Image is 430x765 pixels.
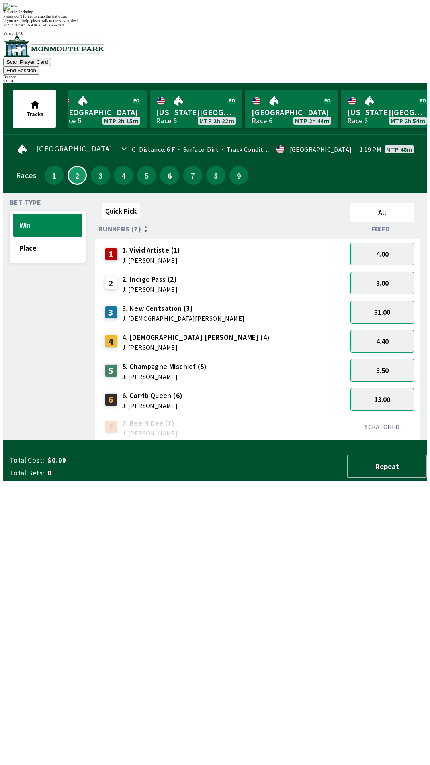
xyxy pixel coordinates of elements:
[21,23,64,27] span: XS7N-UKXU-HXK7-767J
[206,166,225,185] button: 8
[160,166,179,185] button: 6
[16,172,36,178] div: Races
[61,118,81,124] div: Race 5
[116,173,131,178] span: 4
[36,145,113,152] span: [GEOGRAPHIC_DATA]
[199,118,234,124] span: MTP 2h 22m
[13,90,56,128] button: Tracks
[105,421,117,433] div: 7
[105,206,137,216] span: Quick Pick
[132,146,136,153] div: 0
[156,107,236,118] span: [US_STATE][GEOGRAPHIC_DATA]
[3,58,51,66] button: Scan Player Card
[105,306,117,319] div: 3
[3,18,80,23] span: If you need help, please talk to the service desk.
[350,423,414,431] div: SCRATCHED
[252,107,331,118] span: [GEOGRAPHIC_DATA]
[105,335,117,348] div: 4
[61,107,140,118] span: [GEOGRAPHIC_DATA]
[374,308,390,317] span: 31.00
[156,118,177,124] div: Race 5
[122,418,178,428] span: 7. Bee N Dee (7)
[10,468,44,478] span: Total Bets:
[150,90,242,128] a: [US_STATE][GEOGRAPHIC_DATA]Race 5MTP 2h 22m
[93,173,108,178] span: 3
[219,145,289,153] span: Track Condition: Firm
[45,166,64,185] button: 1
[27,110,43,118] span: Tracks
[105,277,117,290] div: 2
[102,203,140,219] button: Quick Pick
[3,23,427,27] div: Public ID:
[391,118,425,124] span: MTP 2h 54m
[347,107,427,118] span: [US_STATE][GEOGRAPHIC_DATA]
[208,173,223,178] span: 8
[105,364,117,377] div: 5
[295,118,330,124] span: MTP 2h 44m
[3,35,104,57] img: venue logo
[47,468,173,478] span: 0
[105,393,117,406] div: 6
[376,279,389,288] span: 3.00
[122,332,270,343] span: 4. [DEMOGRAPHIC_DATA] [PERSON_NAME] (4)
[105,248,117,261] div: 1
[347,455,427,478] button: Repeat
[350,388,414,411] button: 13.00
[376,249,389,259] span: 4.00
[3,75,427,79] div: Balance
[68,166,87,185] button: 2
[122,373,207,380] span: J: [PERSON_NAME]
[185,173,200,178] span: 7
[175,145,219,153] span: Surface: Dirt
[20,221,76,230] span: Win
[122,245,180,255] span: 1. Vivid Artiste (1)
[354,462,420,471] span: Repeat
[350,272,414,294] button: 3.00
[229,166,248,185] button: 9
[347,118,368,124] div: Race 6
[231,173,246,178] span: 9
[3,79,427,83] div: $ 31.28
[13,214,82,237] button: Win
[290,146,352,153] div: [GEOGRAPHIC_DATA]
[350,359,414,382] button: 3.50
[376,366,389,375] span: 3.50
[122,274,178,284] span: 2. Indigo Pass (2)
[371,226,390,232] span: Fixed
[47,173,62,178] span: 1
[98,226,141,232] span: Runners (7)
[350,301,414,324] button: 31.00
[122,344,270,351] span: J: [PERSON_NAME]
[104,118,139,124] span: MTP 2h 15m
[54,90,147,128] a: [GEOGRAPHIC_DATA]Race 5MTP 2h 15m
[122,430,178,436] span: J: [PERSON_NAME]
[122,390,183,401] span: 6. Corrib Queen (6)
[13,237,82,259] button: Place
[122,361,207,372] span: 5. Champagne Mischief (5)
[3,31,427,35] div: Version 1.4.0
[245,90,338,128] a: [GEOGRAPHIC_DATA]Race 6MTP 2h 44m
[252,118,272,124] div: Race 6
[98,225,347,233] div: Runners (7)
[20,243,76,253] span: Place
[354,208,410,217] span: All
[374,395,390,404] span: 13.00
[3,66,39,75] button: End Session
[114,166,133,185] button: 4
[183,166,202,185] button: 7
[3,14,427,18] div: Please don't forget to grab the last ticket
[350,203,414,222] button: All
[162,173,177,178] span: 6
[91,166,110,185] button: 3
[139,145,175,153] span: Distance: 6 F
[3,3,18,10] img: ticket
[10,200,41,206] span: Bet Type
[350,330,414,353] button: 4.40
[137,166,156,185] button: 5
[122,257,180,263] span: J: [PERSON_NAME]
[3,10,427,14] div: Ticket 1 of 1 printing
[360,146,381,153] span: 1:19 PM
[122,315,245,322] span: J: [DEMOGRAPHIC_DATA][PERSON_NAME]
[376,337,389,346] span: 4.40
[347,225,417,233] div: Fixed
